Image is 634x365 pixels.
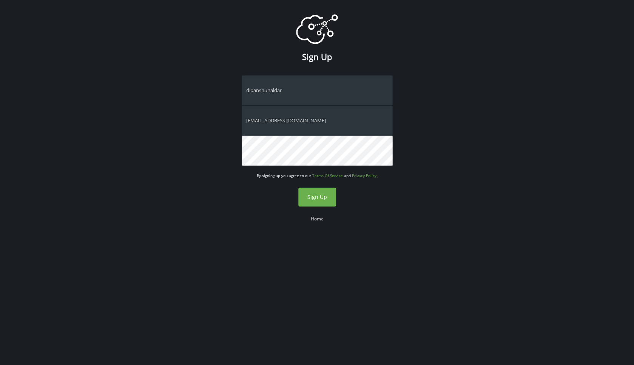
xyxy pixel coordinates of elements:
input: Email [242,105,393,136]
div: By signing up you agree to our and . [257,173,378,178]
a: Privacy Policy [352,173,376,178]
span: Sign Up [307,193,327,200]
input: Nickname [242,75,393,105]
button: Sign Up [298,188,336,206]
a: Terms Of Service [312,173,343,178]
h1: Sign Up [296,51,338,62]
a: Home [311,216,324,222]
